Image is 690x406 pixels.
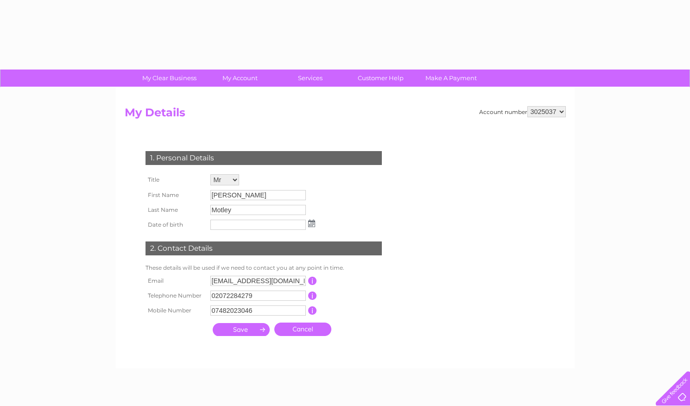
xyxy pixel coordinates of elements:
[143,262,384,273] td: These details will be used if we need to contact you at any point in time.
[308,306,317,315] input: Information
[143,172,208,188] th: Title
[143,273,208,288] th: Email
[143,303,208,318] th: Mobile Number
[143,288,208,303] th: Telephone Number
[213,323,270,336] input: Submit
[143,217,208,232] th: Date of birth
[146,151,382,165] div: 1. Personal Details
[274,323,331,336] a: Cancel
[272,70,348,87] a: Services
[342,70,419,87] a: Customer Help
[413,70,489,87] a: Make A Payment
[202,70,278,87] a: My Account
[143,188,208,203] th: First Name
[308,220,315,227] img: ...
[479,106,566,117] div: Account number
[308,277,317,285] input: Information
[146,241,382,255] div: 2. Contact Details
[308,292,317,300] input: Information
[125,106,566,124] h2: My Details
[131,70,208,87] a: My Clear Business
[143,203,208,217] th: Last Name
